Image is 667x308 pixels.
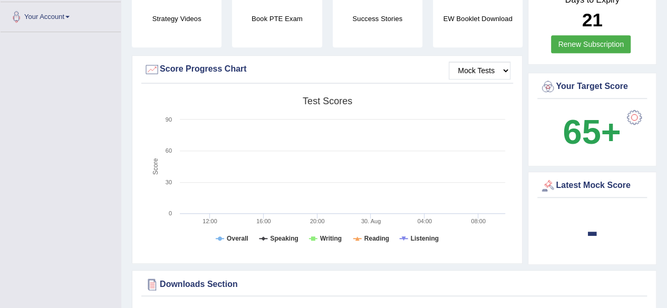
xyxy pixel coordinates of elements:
[202,218,217,224] text: 12:00
[232,13,322,24] h4: Book PTE Exam
[256,218,271,224] text: 16:00
[586,212,598,250] b: -
[364,235,389,242] tspan: Reading
[582,9,603,30] b: 21
[166,179,172,185] text: 30
[1,2,121,28] a: Your Account
[152,158,159,175] tspan: Score
[303,96,352,106] tspan: Test scores
[417,218,432,224] text: 04:00
[132,13,221,24] h4: Strategy Videos
[144,62,510,77] div: Score Progress Chart
[361,218,381,224] tspan: 30. Aug
[551,35,631,53] a: Renew Subscription
[169,210,172,216] text: 0
[227,235,248,242] tspan: Overall
[166,147,172,154] text: 60
[333,13,422,24] h4: Success Stories
[433,13,523,24] h4: EW Booklet Download
[540,178,644,194] div: Latest Mock Score
[144,276,644,292] div: Downloads Section
[563,113,621,151] b: 65+
[270,235,298,242] tspan: Speaking
[320,235,342,242] tspan: Writing
[310,218,325,224] text: 20:00
[540,79,644,95] div: Your Target Score
[471,218,486,224] text: 08:00
[411,235,439,242] tspan: Listening
[166,116,172,123] text: 90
